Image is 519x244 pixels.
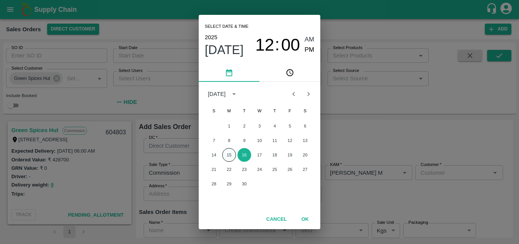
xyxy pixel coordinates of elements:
[222,103,236,118] span: Monday
[222,177,236,191] button: 29
[263,213,290,226] button: Cancel
[222,163,236,176] button: 22
[237,134,251,147] button: 9
[222,148,236,162] button: 15
[283,119,297,133] button: 5
[298,103,312,118] span: Saturday
[199,64,259,82] button: pick date
[283,103,297,118] span: Friday
[237,148,251,162] button: 16
[222,134,236,147] button: 8
[207,163,221,176] button: 21
[283,134,297,147] button: 12
[237,177,251,191] button: 30
[207,134,221,147] button: 7
[298,119,312,133] button: 6
[237,163,251,176] button: 23
[255,35,274,55] button: 12
[237,119,251,133] button: 2
[305,35,315,45] button: AM
[207,148,221,162] button: 14
[237,103,251,118] span: Tuesday
[253,148,266,162] button: 17
[286,87,301,101] button: Previous month
[253,119,266,133] button: 3
[281,35,300,55] button: 00
[305,45,315,55] button: PM
[205,42,244,57] button: [DATE]
[298,148,312,162] button: 20
[208,90,226,98] div: [DATE]
[301,87,316,101] button: Next month
[298,163,312,176] button: 27
[259,64,320,82] button: pick time
[268,103,282,118] span: Thursday
[293,213,317,226] button: OK
[275,35,280,55] span: :
[268,148,282,162] button: 18
[207,177,221,191] button: 28
[207,103,221,118] span: Sunday
[268,119,282,133] button: 4
[205,32,217,42] button: 2025
[253,134,266,147] button: 10
[253,163,266,176] button: 24
[205,21,248,32] span: Select date & time
[283,163,297,176] button: 26
[268,134,282,147] button: 11
[298,134,312,147] button: 13
[268,163,282,176] button: 25
[283,148,297,162] button: 19
[222,119,236,133] button: 1
[253,103,266,118] span: Wednesday
[228,88,240,100] button: calendar view is open, switch to year view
